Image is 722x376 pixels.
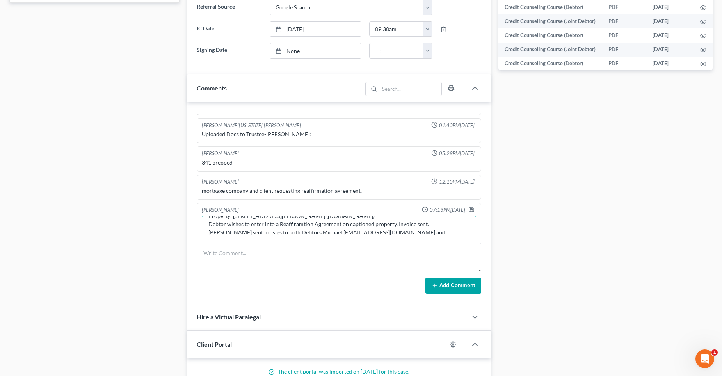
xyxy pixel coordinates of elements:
span: Hire a Virtual Paralegal [197,313,261,321]
div: 341 prepped [202,159,476,167]
span: 12:10PM[DATE] [439,178,475,186]
div: mortgage company and client requesting reaffirmation agreement. [202,187,476,195]
td: Credit Counseling Course (Joint Debtor) [498,43,602,57]
div: [PERSON_NAME] [202,150,239,157]
a: None [270,43,361,58]
td: [DATE] [646,14,694,28]
td: Credit Counseling Course (Debtor) [498,57,602,71]
td: [DATE] [646,43,694,57]
span: Comments [197,84,227,92]
div: [PERSON_NAME] [202,206,239,214]
span: 1 [711,349,718,356]
div: [PERSON_NAME][US_STATE] [PERSON_NAME] [202,122,301,129]
button: Add Comment [425,278,481,294]
td: PDF [602,43,646,57]
span: Client Portal [197,341,232,348]
td: PDF [602,14,646,28]
label: Signing Date [193,43,266,59]
input: -- : -- [370,43,423,58]
td: Credit Counseling Course (Joint Debtor) [498,14,602,28]
td: [DATE] [646,28,694,43]
td: [DATE] [646,57,694,71]
iframe: Intercom live chat [695,349,714,368]
input: -- : -- [370,22,423,37]
div: [PERSON_NAME] [202,178,239,186]
div: Uploaded Docs to Trustee-[PERSON_NAME]: [202,130,476,138]
span: 05:29PM[DATE] [439,150,475,157]
td: Credit Counseling Course (Debtor) [498,28,602,43]
td: PDF [602,28,646,43]
label: IC Date [193,21,266,37]
input: Search... [379,82,441,96]
td: PDF [602,57,646,71]
a: [DATE] [270,22,361,37]
span: 07:13PM[DATE] [430,206,465,214]
p: The client portal was imported on [DATE] for this case. [197,368,481,376]
span: 01:40PM[DATE] [439,122,475,129]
